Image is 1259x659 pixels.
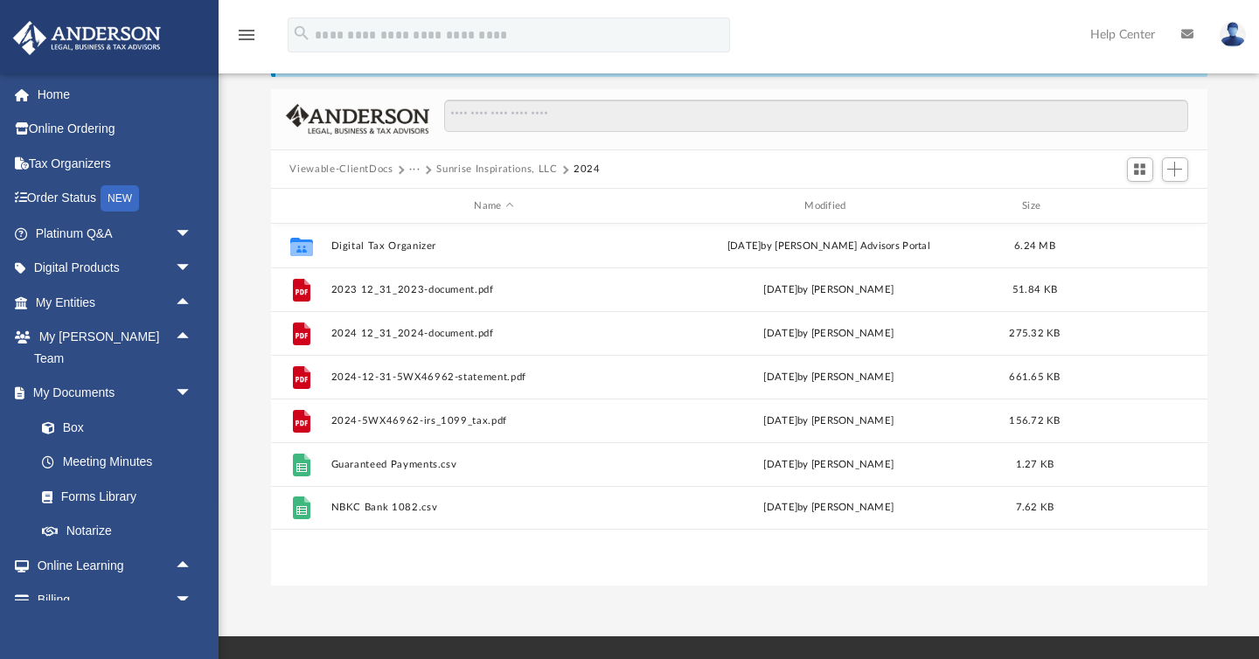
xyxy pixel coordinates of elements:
a: Notarize [24,514,210,549]
a: My Documentsarrow_drop_down [12,376,210,411]
div: [DATE] by [PERSON_NAME] [665,282,992,298]
button: Guaranteed Payments.csv [330,459,657,470]
a: menu [236,33,257,45]
button: 2024 [574,162,601,177]
div: id [1077,198,1200,214]
span: 51.84 KB [1012,285,1056,295]
div: NEW [101,185,139,212]
input: Search files and folders [444,100,1187,133]
span: 661.65 KB [1009,372,1060,382]
a: Home [12,77,219,112]
button: ··· [409,162,421,177]
div: Modified [664,198,991,214]
button: Viewable-ClientDocs [289,162,393,177]
a: Order StatusNEW [12,181,219,217]
button: 2023 12_31_2023-document.pdf [330,284,657,295]
span: arrow_drop_down [175,376,210,412]
span: arrow_drop_up [175,285,210,321]
a: Tax Organizers [12,146,219,181]
button: NBKC Bank 1082.csv [330,503,657,514]
div: [DATE] by [PERSON_NAME] [665,326,992,342]
span: 156.72 KB [1009,416,1060,426]
span: [DATE] [763,372,797,382]
span: arrow_drop_down [175,583,210,619]
a: Platinum Q&Aarrow_drop_down [12,216,219,251]
div: [DATE] by [PERSON_NAME] Advisors Portal [665,239,992,254]
a: My Entitiesarrow_drop_up [12,285,219,320]
div: id [278,198,322,214]
button: 2024 12_31_2024-document.pdf [330,328,657,339]
img: User Pic [1220,22,1246,47]
span: 275.32 KB [1009,329,1060,338]
a: Forms Library [24,479,201,514]
span: arrow_drop_down [175,251,210,287]
a: Meeting Minutes [24,445,210,480]
a: Digital Productsarrow_drop_down [12,251,219,286]
span: 1.27 KB [1015,460,1054,469]
div: by [PERSON_NAME] [665,370,992,385]
button: 2024-5WX46962-irs_1099_tax.pdf [330,415,657,427]
i: menu [236,24,257,45]
div: [DATE] by [PERSON_NAME] [665,500,992,516]
span: arrow_drop_up [175,548,210,584]
i: search [292,24,311,43]
span: arrow_drop_up [175,320,210,356]
div: [DATE] by [PERSON_NAME] [665,413,992,429]
button: Sunrise Inspirations, LLC [436,162,557,177]
a: Online Ordering [12,112,219,147]
a: Online Learningarrow_drop_up [12,548,210,583]
a: My [PERSON_NAME] Teamarrow_drop_up [12,320,210,376]
button: 2024-12-31-5WX46962-statement.pdf [330,371,657,383]
span: 6.24 MB [1014,241,1055,251]
span: arrow_drop_down [175,216,210,252]
div: Name [330,198,657,214]
div: Size [999,198,1069,214]
div: [DATE] by [PERSON_NAME] [665,457,992,473]
img: Anderson Advisors Platinum Portal [8,21,166,55]
button: Add [1162,157,1188,182]
a: Billingarrow_drop_down [12,583,219,618]
div: grid [271,224,1207,586]
a: Box [24,410,201,445]
button: Switch to Grid View [1127,157,1153,182]
span: 7.62 KB [1015,503,1054,512]
button: Digital Tax Organizer [330,240,657,252]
